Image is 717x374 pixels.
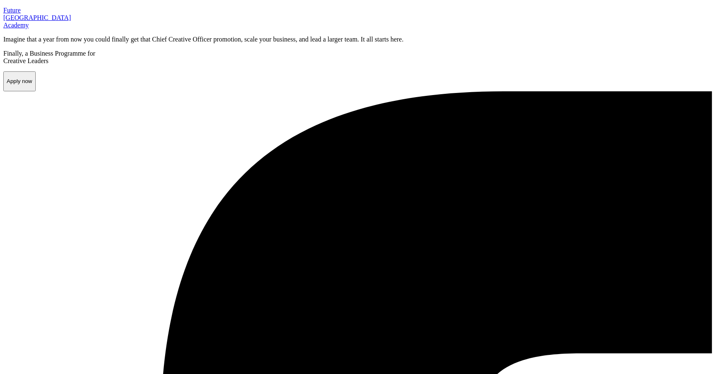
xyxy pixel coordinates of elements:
a: Future[GEOGRAPHIC_DATA]Academy [3,7,714,29]
p: F t re [GEOGRAPHIC_DATA] c demy [3,7,714,29]
span: u [12,7,15,14]
span: a [11,22,14,29]
span: A [3,22,8,29]
p: Apply now [7,78,32,84]
span: u [7,7,10,14]
button: Apply now [3,71,36,91]
p: Imagine that a year from now you could finally get that Chief Creative Officer promotion, scale y... [3,36,714,43]
p: Finally, a Business Programme for Creative Leaders [3,50,714,65]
